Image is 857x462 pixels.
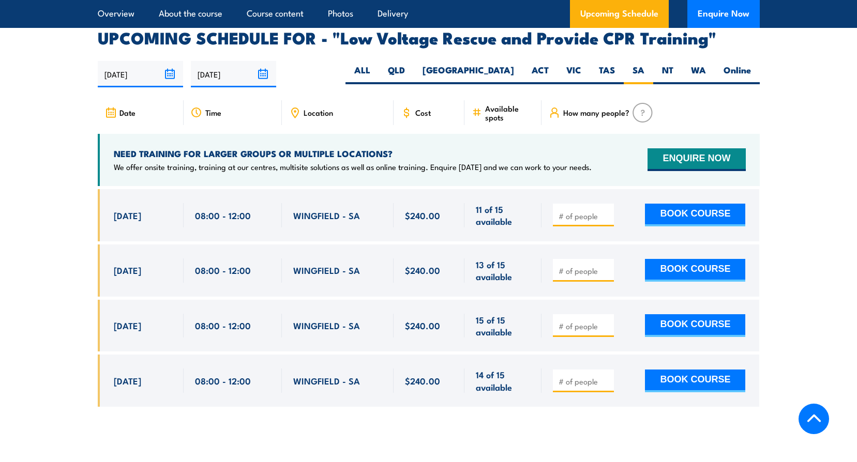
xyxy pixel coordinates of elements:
[114,148,592,159] h4: NEED TRAINING FOR LARGER GROUPS OR MULTIPLE LOCATIONS?
[195,209,251,221] span: 08:00 - 12:00
[191,61,276,87] input: To date
[563,108,629,117] span: How many people?
[345,64,379,84] label: ALL
[476,203,530,227] span: 11 of 15 available
[114,209,141,221] span: [DATE]
[645,259,745,282] button: BOOK COURSE
[114,375,141,387] span: [DATE]
[405,264,440,276] span: $240.00
[119,108,136,117] span: Date
[523,64,558,84] label: ACT
[195,319,251,331] span: 08:00 - 12:00
[476,314,530,338] span: 15 of 15 available
[195,264,251,276] span: 08:00 - 12:00
[476,258,530,283] span: 13 of 15 available
[415,108,431,117] span: Cost
[293,375,360,387] span: WINGFIELD - SA
[590,64,624,84] label: TAS
[476,368,530,393] span: 14 of 15 available
[293,209,360,221] span: WINGFIELD - SA
[405,375,440,387] span: $240.00
[485,104,534,121] span: Available spots
[559,211,610,221] input: # of people
[559,321,610,331] input: # of people
[293,319,360,331] span: WINGFIELD - SA
[645,314,745,337] button: BOOK COURSE
[405,319,440,331] span: $240.00
[624,64,653,84] label: SA
[205,108,221,117] span: Time
[195,375,251,387] span: 08:00 - 12:00
[682,64,715,84] label: WA
[414,64,523,84] label: [GEOGRAPHIC_DATA]
[648,148,745,171] button: ENQUIRE NOW
[114,264,141,276] span: [DATE]
[304,108,333,117] span: Location
[645,204,745,226] button: BOOK COURSE
[653,64,682,84] label: NT
[559,266,610,276] input: # of people
[559,376,610,387] input: # of people
[645,369,745,392] button: BOOK COURSE
[558,64,590,84] label: VIC
[293,264,360,276] span: WINGFIELD - SA
[98,61,183,87] input: From date
[715,64,760,84] label: Online
[98,30,760,44] h2: UPCOMING SCHEDULE FOR - "Low Voltage Rescue and Provide CPR Training"
[114,162,592,172] p: We offer onsite training, training at our centres, multisite solutions as well as online training...
[379,64,414,84] label: QLD
[405,209,440,221] span: $240.00
[114,319,141,331] span: [DATE]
